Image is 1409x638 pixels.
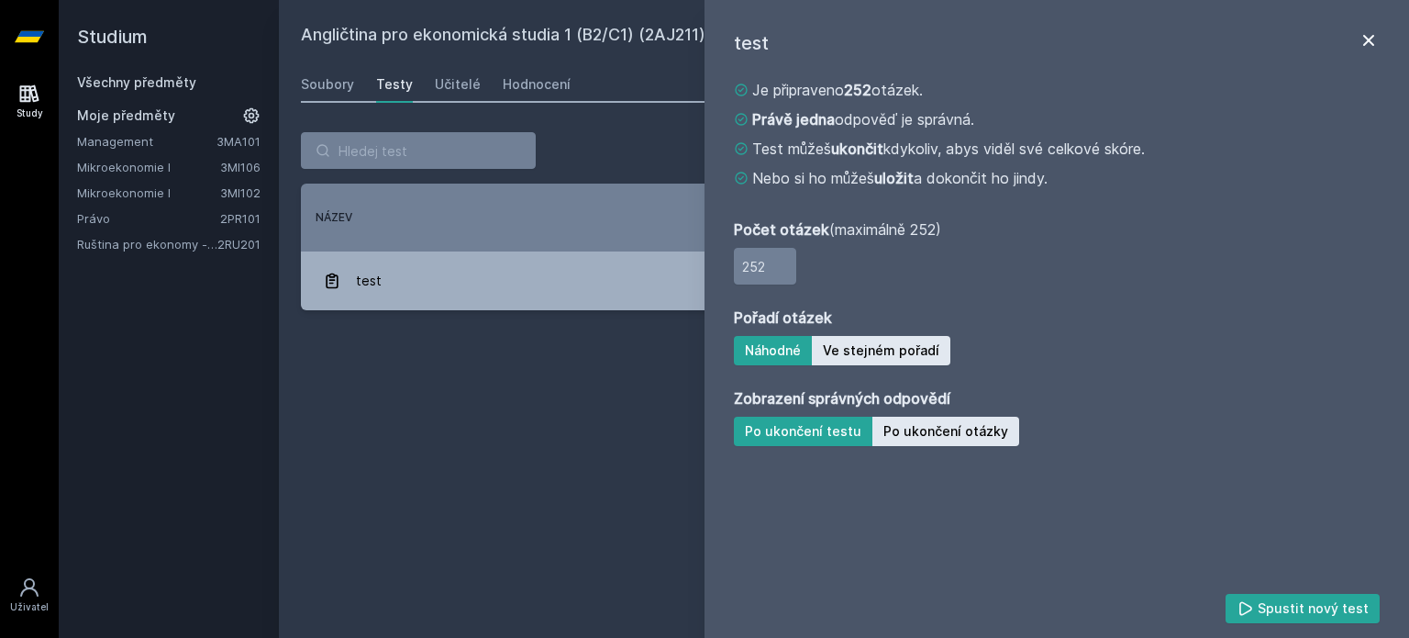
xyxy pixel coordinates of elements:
a: Všechny předměty [77,74,196,90]
strong: uložit [874,169,914,187]
input: Hledej test [301,132,536,169]
span: Test můžeš kdykoliv, abys viděl své celkové skóre. [752,138,1145,160]
a: 3MI102 [220,185,261,200]
span: Nebo si ho můžeš a dokončit ho jindy. [752,167,1048,189]
div: Učitelé [435,75,481,94]
a: 3MA101 [216,134,261,149]
button: Název [316,209,352,226]
a: Testy [376,66,413,103]
a: Učitelé [435,66,481,103]
span: odpověď je správná. [752,108,974,130]
span: Moje předměty [77,106,175,125]
a: Management [77,132,216,151]
a: Mikroekonomie I [77,184,220,202]
h2: Angličtina pro ekonomická studia 1 (B2/C1) (2AJ211) [301,22,1182,51]
strong: Počet otázek [734,220,829,239]
span: (maximálně 252) [734,218,941,241]
div: Study [17,106,43,120]
a: test [DATE] 252 [301,252,1387,310]
a: 2PR101 [220,211,261,226]
strong: Právě jedna [752,110,835,129]
a: Hodnocení [503,66,571,103]
a: Ruština pro ekonomy - pokročilá úroveň 1 (B2) [77,235,217,253]
a: Study [4,73,55,129]
strong: ukončit [831,140,883,158]
span: test [356,263,382,299]
a: 3MI106 [220,160,261,174]
div: Testy [376,75,413,94]
a: 2RU201 [217,237,261,252]
a: Soubory [301,66,354,103]
div: Uživatel [10,600,49,614]
div: Hodnocení [503,75,571,94]
div: Soubory [301,75,354,94]
a: Uživatel [4,567,55,623]
a: Právo [77,209,220,228]
strong: Pořadí otázek [734,307,832,329]
a: Mikroekonomie I [77,158,220,176]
